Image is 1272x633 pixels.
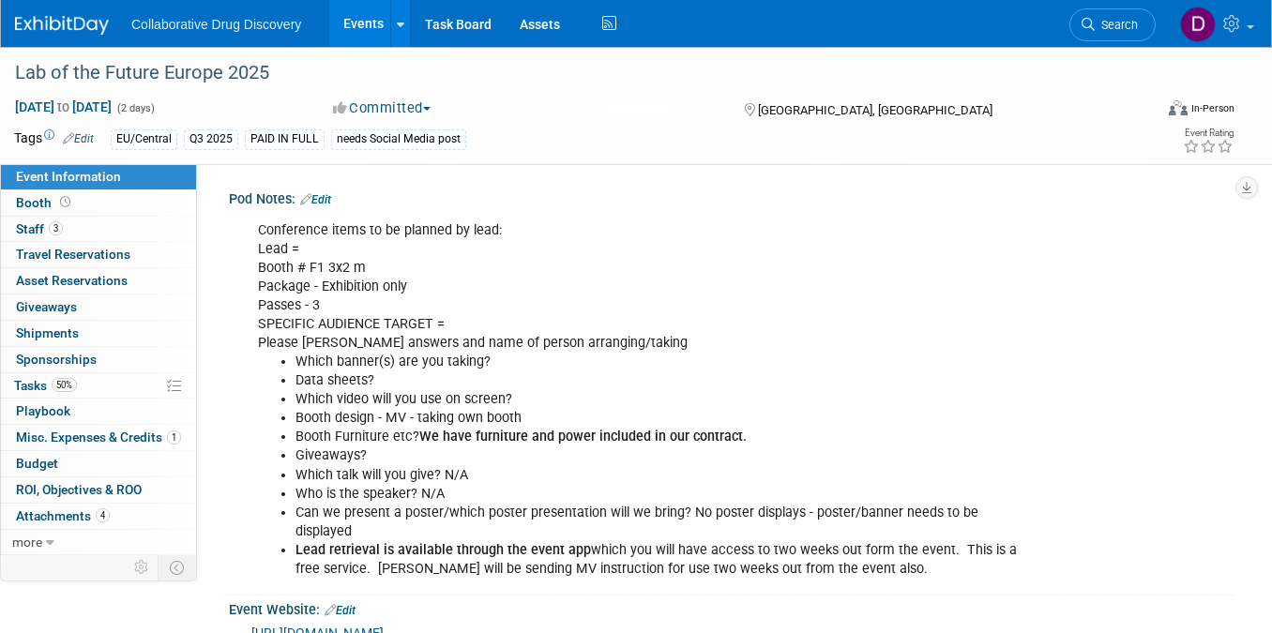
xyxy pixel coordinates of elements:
li: Which talk will you give? N/A [295,466,1027,485]
span: to [54,99,72,114]
a: Budget [1,451,196,476]
img: Format-Inperson.png [1169,100,1188,115]
a: Edit [63,132,94,145]
div: Event Website: [229,595,1234,620]
span: Misc. Expenses & Credits [16,430,181,445]
li: Booth Furniture etc? [295,428,1027,446]
td: Tags [14,128,94,150]
a: more [1,530,196,555]
span: (2 days) [115,102,155,114]
li: Which banner(s) are you taking? [295,353,1027,371]
a: Travel Reservations [1,242,196,267]
span: Playbook [16,403,70,418]
li: Who is the speaker? N/A [295,485,1027,504]
span: Search [1095,18,1138,32]
div: Pod Notes: [229,185,1234,209]
li: which you will have access to two weeks out form the event. This is a free service. [PERSON_NAME]... [295,541,1027,579]
span: Tasks [14,378,77,393]
a: Search [1069,8,1156,41]
span: Booth [16,195,74,210]
span: Sponsorships [16,352,97,367]
span: Attachments [16,508,110,523]
a: Edit [325,604,356,617]
a: ROI, Objectives & ROO [1,477,196,503]
a: Asset Reservations [1,268,196,294]
a: Edit [300,193,331,206]
div: Lab of the Future Europe 2025 [8,56,1130,90]
span: Budget [16,456,58,471]
div: In-Person [1190,101,1234,115]
li: Data sheets? [295,371,1027,390]
span: 4 [96,508,110,522]
div: Event Rating [1183,128,1234,138]
span: Collaborative Drug Discovery [131,17,301,32]
span: 50% [52,378,77,392]
li: Which video will you use on screen? [295,390,1027,409]
a: Booth [1,190,196,216]
div: PAID IN FULL [245,129,325,149]
a: Tasks50% [1,373,196,399]
span: [DATE] [DATE] [14,98,113,115]
a: Event Information [1,164,196,189]
td: Toggle Event Tabs [159,555,197,580]
a: Shipments [1,321,196,346]
span: Shipments [16,325,79,340]
b: Lead retrieval is available through the event app [295,542,591,558]
span: Event Information [16,169,121,184]
li: Booth design - MV - taking own booth [295,409,1027,428]
a: Misc. Expenses & Credits1 [1,425,196,450]
span: Travel Reservations [16,247,130,262]
a: Playbook [1,399,196,424]
button: Committed [326,98,438,118]
a: Staff3 [1,217,196,242]
b: We have furniture and power included in our contract. [419,429,747,445]
img: ExhibitDay [15,16,109,35]
span: Giveaways [16,299,77,314]
span: [GEOGRAPHIC_DATA], [GEOGRAPHIC_DATA] [758,103,992,117]
div: needs Social Media post [331,129,466,149]
li: Giveaways? [295,446,1027,465]
div: EU/Central [111,129,177,149]
span: 3 [49,221,63,235]
span: ROI, Objectives & ROO [16,482,142,497]
span: Booth not reserved yet [56,195,74,209]
div: Event Format [1054,98,1234,126]
span: more [12,535,42,550]
div: Conference items to be planned by lead: Lead = Booth # F1 3x2 m Package - Exhibition only Passes ... [245,212,1038,588]
a: Sponsorships [1,347,196,372]
span: 1 [167,430,181,445]
a: Attachments4 [1,504,196,529]
li: Can we present a poster/which poster presentation will we bring? No poster displays - poster/bann... [295,504,1027,541]
span: Asset Reservations [16,273,128,288]
a: Giveaways [1,294,196,320]
td: Personalize Event Tab Strip [126,555,159,580]
img: Daniel Castro [1180,7,1216,42]
div: Q3 2025 [184,129,238,149]
span: Staff [16,221,63,236]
